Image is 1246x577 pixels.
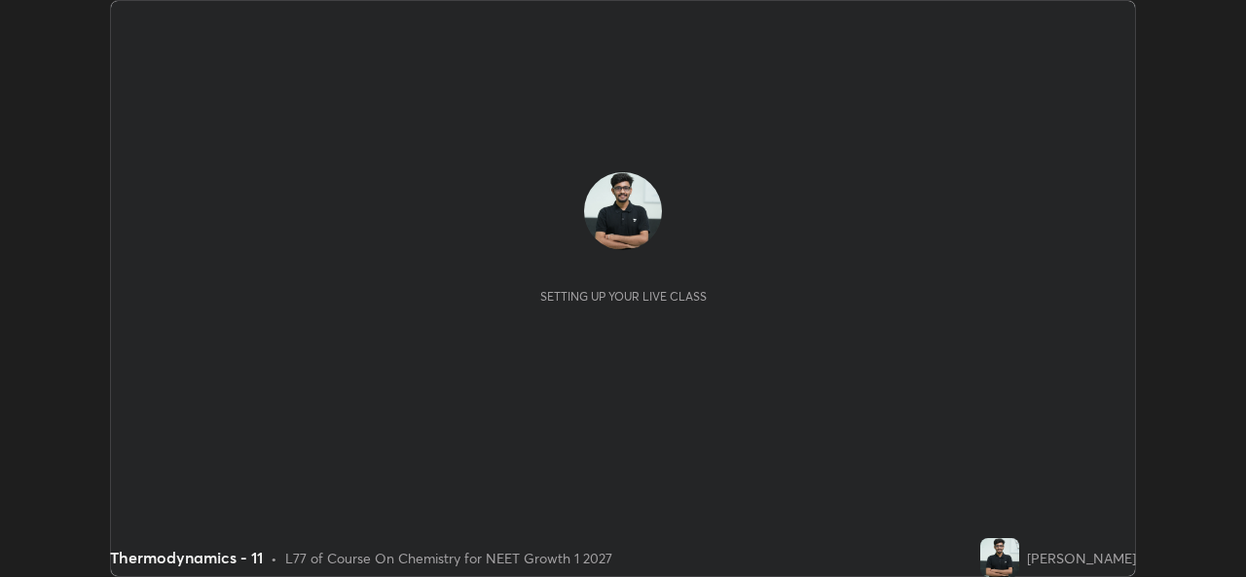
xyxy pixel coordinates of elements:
[271,548,277,568] div: •
[540,289,707,304] div: Setting up your live class
[584,172,662,250] img: 588ed0d5aa0a4b34b0f6ce6dfa894284.jpg
[1027,548,1136,568] div: [PERSON_NAME]
[110,546,263,569] div: Thermodynamics - 11
[285,548,612,568] div: L77 of Course On Chemistry for NEET Growth 1 2027
[980,538,1019,577] img: 588ed0d5aa0a4b34b0f6ce6dfa894284.jpg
